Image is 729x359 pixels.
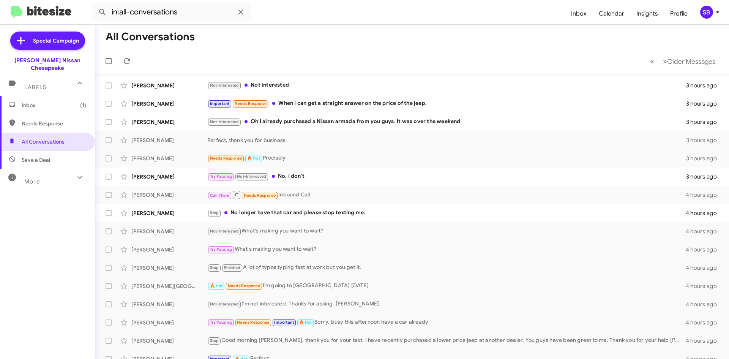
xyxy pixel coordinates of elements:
[299,320,312,325] span: 🔥 Hot
[244,193,276,198] span: Needs Response
[686,191,723,199] div: 4 hours ago
[131,155,207,162] div: [PERSON_NAME]
[207,99,686,108] div: When I can get a straight answer on the price of the jeep.
[131,319,207,326] div: [PERSON_NAME]
[207,245,686,254] div: What's making you want to wait?
[131,136,207,144] div: [PERSON_NAME]
[686,282,723,290] div: 4 hours ago
[686,82,723,89] div: 3 hours ago
[10,32,85,50] a: Special Campaign
[210,119,239,124] span: Not-Interested
[210,210,219,215] span: Stop
[106,31,195,43] h1: All Conversations
[207,154,686,163] div: Precisely
[207,136,686,144] div: Perfect, thank you for business
[650,57,654,66] span: «
[24,84,46,91] span: Labels
[131,264,207,272] div: [PERSON_NAME]
[207,227,686,236] div: What's making you want to wait?
[686,118,723,126] div: 3 hours ago
[228,283,260,288] span: Needs Response
[207,172,686,181] div: No, I don't
[686,337,723,345] div: 4 hours ago
[131,337,207,345] div: [PERSON_NAME]
[686,173,723,180] div: 3 hours ago
[237,320,269,325] span: Needs Response
[686,300,723,308] div: 4 hours ago
[92,3,251,21] input: Search
[131,82,207,89] div: [PERSON_NAME]
[686,209,723,217] div: 4 hours ago
[131,282,207,290] div: [PERSON_NAME][GEOGRAPHIC_DATA]
[667,57,715,66] span: Older Messages
[663,57,667,66] span: »
[210,302,239,307] span: Not-Interested
[207,263,686,272] div: A lot of typos typing fast at work but you get it.
[694,6,721,19] button: SB
[686,264,723,272] div: 4 hours ago
[658,54,720,69] button: Next
[131,246,207,253] div: [PERSON_NAME]
[210,101,230,106] span: Important
[207,318,686,327] div: Sorry, busy this afternoon have a car already
[686,319,723,326] div: 4 hours ago
[210,193,230,198] span: Call Them
[207,300,686,308] div: I'm not interested. Thanks for asking. [PERSON_NAME].
[207,336,686,345] div: Good morning [PERSON_NAME], thank you for your text. I have recently purchased a lower price jeep...
[80,101,86,109] span: (1)
[210,320,232,325] span: Try Pausing
[645,54,659,69] button: Previous
[131,191,207,199] div: [PERSON_NAME]
[22,156,50,164] span: Save a Deal
[22,120,86,127] span: Needs Response
[686,228,723,235] div: 4 hours ago
[646,54,720,69] nav: Page navigation example
[247,156,260,161] span: 🔥 Hot
[700,6,713,19] div: SB
[22,101,86,109] span: Inbox
[274,320,294,325] span: Important
[207,209,686,217] div: No longer have that car and please stop texting me.
[210,247,232,252] span: Try Pausing
[210,265,219,270] span: Stop
[593,3,630,25] a: Calendar
[224,265,241,270] span: Finished
[210,283,223,288] span: 🔥 Hot
[235,101,267,106] span: Needs Response
[210,156,242,161] span: Needs Response
[664,3,694,25] a: Profile
[686,246,723,253] div: 4 hours ago
[33,37,79,44] span: Special Campaign
[686,155,723,162] div: 3 hours ago
[131,118,207,126] div: [PERSON_NAME]
[207,117,686,126] div: Oh I already purchased a Nissan armada from you guys. It was over the weekend
[131,209,207,217] div: [PERSON_NAME]
[207,190,686,199] div: Inbound Call
[131,173,207,180] div: [PERSON_NAME]
[565,3,593,25] a: Inbox
[686,136,723,144] div: 3 hours ago
[207,282,686,290] div: I'm going to [GEOGRAPHIC_DATA] [DATE]
[210,174,232,179] span: Try Pausing
[24,178,40,185] span: More
[131,300,207,308] div: [PERSON_NAME]
[237,174,266,179] span: Not-Interested
[210,83,239,88] span: Not-Interested
[686,100,723,108] div: 3 hours ago
[210,338,219,343] span: Stop
[22,138,65,145] span: All Conversations
[207,81,686,90] div: Not interested
[131,100,207,108] div: [PERSON_NAME]
[131,228,207,235] div: [PERSON_NAME]
[210,229,239,234] span: Not-Interested
[630,3,664,25] a: Insights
